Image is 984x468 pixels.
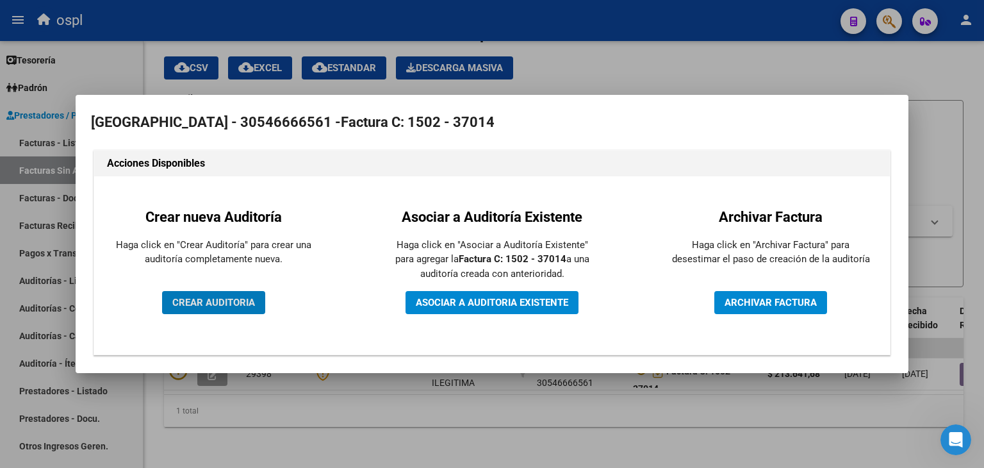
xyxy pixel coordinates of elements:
[114,206,313,228] h2: Crear nueva Auditoría
[416,297,568,308] span: ASOCIAR A AUDITORIA EXISTENTE
[725,297,817,308] span: ARCHIVAR FACTURA
[172,297,255,308] span: CREAR AUDITORIA
[671,238,870,267] p: Haga click en "Archivar Factura" para desestimar el paso de creación de la auditoría
[393,206,591,228] h2: Asociar a Auditoría Existente
[114,238,313,267] p: Haga click en "Crear Auditoría" para crear una auditoría completamente nueva.
[406,291,578,314] button: ASOCIAR A AUDITORIA EXISTENTE
[714,291,827,314] button: ARCHIVAR FACTURA
[671,206,870,228] h2: Archivar Factura
[393,238,591,281] p: Haga click en "Asociar a Auditoría Existente" para agregar la a una auditoría creada con anterior...
[459,253,566,265] strong: Factura C: 1502 - 37014
[162,291,265,314] button: CREAR AUDITORIA
[91,110,893,135] h2: [GEOGRAPHIC_DATA] - 30546666561 -
[341,114,495,130] strong: Factura C: 1502 - 37014
[107,156,877,171] h1: Acciones Disponibles
[940,424,971,455] iframe: Intercom live chat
